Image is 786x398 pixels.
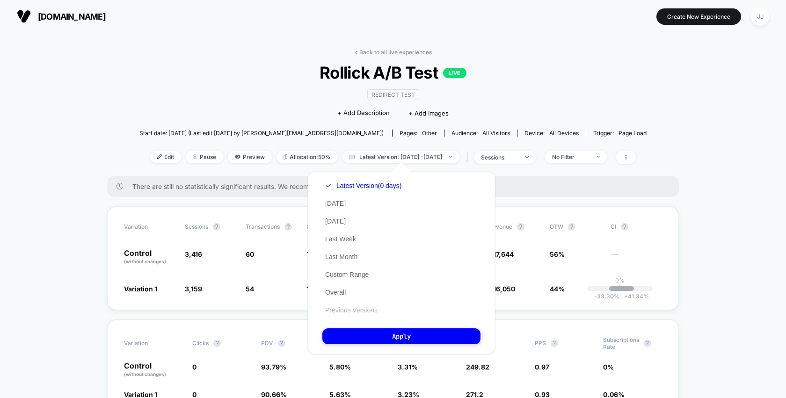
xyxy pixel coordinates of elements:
button: Custom Range [322,270,371,279]
span: 3,159 [185,285,202,293]
div: JJ [751,7,769,26]
span: (without changes) [124,259,166,264]
span: PDV [261,340,273,347]
div: Trigger: [593,130,647,137]
span: Subscriptions Rate [603,336,639,350]
button: ? [551,340,558,347]
span: Sessions [185,223,208,230]
span: Preview [228,151,272,163]
button: ? [278,340,285,347]
span: Rollick A/B Test [165,63,621,82]
button: ? [517,223,524,231]
span: 60 [246,250,254,258]
span: There are still no statistically significant results. We recommend waiting a few more days [132,182,660,190]
button: Latest Version(0 days) [322,181,404,190]
span: CI [611,223,662,231]
span: + Add Images [408,109,449,117]
span: + [624,293,628,300]
button: Last Week [322,235,359,243]
div: Audience: [451,130,510,137]
button: JJ [748,7,772,26]
span: Transactions [246,223,280,230]
button: Previous Versions [322,306,380,314]
span: Page Load [619,130,647,137]
button: Last Month [322,253,360,261]
div: Pages: [400,130,437,137]
img: end [597,156,600,158]
span: All Visitors [482,130,510,137]
img: Visually logo [17,9,31,23]
span: --- [611,252,662,265]
span: Latest Version: [DATE] - [DATE] [342,151,459,163]
span: | [464,151,474,164]
button: [DATE] [322,217,349,225]
button: ? [213,340,221,347]
span: [DOMAIN_NAME] [38,12,106,22]
p: Control [124,249,175,265]
button: ? [568,223,575,231]
button: [DOMAIN_NAME] [14,9,109,24]
span: 249.82 [466,363,489,371]
p: LIVE [443,68,466,78]
span: 0 [192,363,196,371]
button: ? [644,340,651,347]
span: Allocation: 50% [277,151,338,163]
span: Redirect Test [367,89,419,100]
span: Pause [186,151,223,163]
img: end [193,154,197,159]
span: 41.34 % [619,293,649,300]
span: other [422,130,437,137]
span: 5.80 % [329,363,351,371]
span: 93.79 % [261,363,286,371]
span: 54 [246,285,254,293]
span: Variation [124,223,175,231]
span: 0 % [603,363,614,371]
span: Variation 1 [124,285,157,293]
span: OTW [550,223,601,231]
span: Edit [150,151,181,163]
span: (without changes) [124,371,166,377]
div: No Filter [552,153,589,160]
div: sessions [481,154,518,161]
img: calendar [349,154,355,159]
span: 3,416 [185,250,202,258]
button: ? [284,223,292,231]
img: end [449,156,452,158]
button: Create New Experience [656,8,741,25]
p: | [619,284,621,291]
button: [DATE] [322,199,349,208]
span: Device: [517,130,586,137]
img: rebalance [284,154,287,159]
span: 44% [550,285,565,293]
button: Overall [322,288,349,297]
button: ? [213,223,220,231]
span: 0.97 [535,363,549,371]
span: 56% [550,250,565,258]
img: edit [157,154,162,159]
span: Variation [124,336,175,350]
span: 3.31 % [398,363,418,371]
span: all devices [549,130,579,137]
img: end [525,156,529,158]
span: -33.30 % [594,293,619,300]
a: < Back to all live experiences [354,49,432,56]
button: ? [621,223,628,231]
span: + Add Description [337,109,390,118]
button: Apply [322,328,480,344]
p: Control [124,362,183,378]
span: Start date: [DATE] (Last edit [DATE] by [PERSON_NAME][EMAIL_ADDRESS][DOMAIN_NAME]) [139,130,384,137]
span: Clicks [192,340,209,347]
p: 0% [615,277,625,284]
span: PPS [535,340,546,347]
